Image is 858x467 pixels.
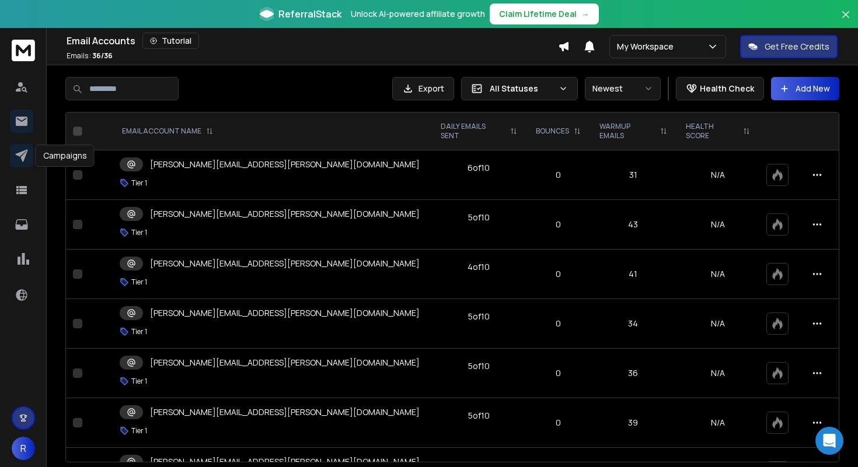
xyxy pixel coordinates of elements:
[585,77,661,100] button: Newest
[683,219,752,230] p: N/A
[590,150,677,200] td: 31
[533,367,583,379] p: 0
[490,3,599,24] button: Claim Lifetime Deal→
[590,299,677,349] td: 34
[581,8,590,20] span: →
[590,200,677,250] td: 43
[468,311,490,322] div: 5 of 10
[150,357,420,368] p: [PERSON_NAME][EMAIL_ADDRESS][PERSON_NAME][DOMAIN_NAME]
[536,127,569,136] p: BOUNCES
[683,169,752,181] p: N/A
[150,406,420,418] p: [PERSON_NAME][EMAIL_ADDRESS][PERSON_NAME][DOMAIN_NAME]
[441,122,505,141] p: DAILY EMAILS SENT
[122,127,213,136] div: EMAIL ACCOUNT NAME
[12,437,35,460] button: R
[676,77,764,100] button: Health Check
[131,377,147,386] p: Tier 1
[351,8,485,20] p: Unlock AI-powered affiliate growth
[533,417,583,429] p: 0
[490,83,554,94] p: All Statuses
[468,261,490,273] div: 4 of 10
[765,41,829,52] p: Get Free Credits
[815,427,843,455] div: Open Intercom Messenger
[771,77,839,100] button: Add New
[468,162,490,174] div: 6 of 10
[683,268,752,280] p: N/A
[67,51,113,61] p: Emails :
[533,169,583,181] p: 0
[838,7,853,35] button: Close banner
[617,41,678,52] p: My Workspace
[150,159,420,170] p: [PERSON_NAME][EMAIL_ADDRESS][PERSON_NAME][DOMAIN_NAME]
[590,349,677,398] td: 36
[150,258,420,269] p: [PERSON_NAME][EMAIL_ADDRESS][PERSON_NAME][DOMAIN_NAME]
[92,51,113,61] span: 36 / 36
[278,7,341,21] span: ReferralStack
[533,268,583,280] p: 0
[599,122,656,141] p: WARMUP EMAILS
[533,318,583,329] p: 0
[686,122,738,141] p: HEALTH SCORE
[700,83,754,94] p: Health Check
[590,250,677,299] td: 41
[590,398,677,448] td: 39
[131,228,147,237] p: Tier 1
[468,360,490,372] div: 5 of 10
[131,178,147,188] p: Tier 1
[131,327,147,336] p: Tier 1
[533,219,583,230] p: 0
[67,33,558,49] div: Email Accounts
[131,278,147,287] p: Tier 1
[150,307,420,319] p: [PERSON_NAME][EMAIL_ADDRESS][PERSON_NAME][DOMAIN_NAME]
[683,417,752,429] p: N/A
[392,77,454,100] button: Export
[683,367,752,379] p: N/A
[468,410,490,422] div: 5 of 10
[142,33,199,49] button: Tutorial
[131,426,147,436] p: Tier 1
[740,35,838,58] button: Get Free Credits
[36,145,95,167] div: Campaigns
[468,212,490,223] div: 5 of 10
[150,208,420,220] p: [PERSON_NAME][EMAIL_ADDRESS][PERSON_NAME][DOMAIN_NAME]
[683,318,752,329] p: N/A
